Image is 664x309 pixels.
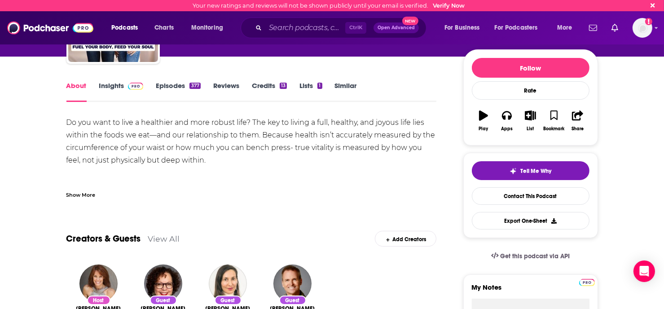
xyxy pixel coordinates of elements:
[472,58,589,78] button: Follow
[150,296,177,305] div: Guest
[500,252,570,260] span: Get this podcast via API
[378,26,415,30] span: Open Advanced
[105,21,150,35] button: open menu
[633,260,655,282] div: Open Intercom Messenger
[519,105,542,137] button: List
[189,83,200,89] div: 377
[66,81,87,102] a: About
[144,265,182,303] img: Dr. Carolyn Ross
[495,22,538,34] span: For Podcasters
[215,296,242,305] div: Guest
[265,21,345,35] input: Search podcasts, credits, & more...
[501,126,513,132] div: Apps
[149,21,179,35] a: Charts
[249,18,435,38] div: Search podcasts, credits, & more...
[472,81,589,100] div: Rate
[438,21,491,35] button: open menu
[551,21,584,35] button: open menu
[444,22,480,34] span: For Business
[572,126,584,132] div: Share
[608,20,622,35] a: Show notifications dropdown
[148,234,180,243] a: View All
[543,126,564,132] div: Bookmark
[527,126,534,132] div: List
[317,83,322,89] div: 1
[7,19,93,36] img: Podchaser - Follow, Share and Rate Podcasts
[280,83,287,89] div: 13
[520,168,551,175] span: Tell Me Why
[273,265,312,303] img: Phil Keoghan
[374,22,419,33] button: Open AdvancedNew
[209,265,247,303] img: Melanie Joy
[111,22,138,34] span: Podcasts
[191,22,223,34] span: Monitoring
[345,22,366,34] span: Ctrl K
[472,212,589,230] button: Export One-Sheet
[542,105,566,137] button: Bookmark
[402,17,418,25] span: New
[557,22,572,34] span: More
[66,233,141,244] a: Creators & Guests
[510,168,517,175] img: tell me why sparkle
[489,21,551,35] button: open menu
[154,22,174,34] span: Charts
[66,116,437,305] div: Do you want to live a healthier and more robust life? The key to living a full, healthy, and joyo...
[633,18,652,38] span: Logged in as cboulard
[433,2,465,9] a: Verify Now
[193,2,465,9] div: Your new ratings and reviews will not be shown publicly until your email is verified.
[479,126,488,132] div: Play
[185,21,235,35] button: open menu
[585,20,601,35] a: Show notifications dropdown
[645,18,652,25] svg: Email not verified
[472,105,495,137] button: Play
[579,278,595,286] a: Pro website
[299,81,322,102] a: Lists1
[335,81,357,102] a: Similar
[633,18,652,38] img: User Profile
[213,81,239,102] a: Reviews
[156,81,200,102] a: Episodes377
[252,81,287,102] a: Credits13
[484,245,577,267] a: Get this podcast via API
[633,18,652,38] button: Show profile menu
[472,161,589,180] button: tell me why sparkleTell Me Why
[279,296,306,305] div: Guest
[128,83,144,90] img: Podchaser Pro
[375,231,436,247] div: Add Creators
[472,283,589,299] label: My Notes
[579,279,595,286] img: Podchaser Pro
[472,187,589,205] a: Contact This Podcast
[79,265,118,303] img: Alexandra Paul
[99,81,144,102] a: InsightsPodchaser Pro
[495,105,519,137] button: Apps
[87,296,110,305] div: Host
[566,105,589,137] button: Share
